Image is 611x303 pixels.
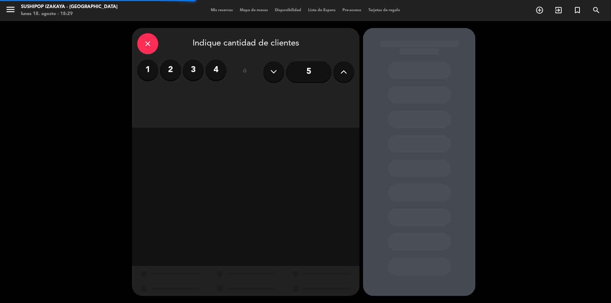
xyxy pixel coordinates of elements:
[305,8,339,12] span: Lista de Espera
[554,6,563,14] i: exit_to_app
[137,33,354,54] div: Indique cantidad de clientes
[183,59,204,80] label: 3
[137,59,158,80] label: 1
[207,8,236,12] span: Mis reservas
[592,6,600,14] i: search
[206,59,227,80] label: 4
[236,8,271,12] span: Mapa de mesas
[535,6,544,14] i: add_circle_outline
[573,6,582,14] i: turned_in_not
[21,10,118,17] div: lunes 18. agosto - 18:29
[160,59,181,80] label: 2
[339,8,365,12] span: Pre-acceso
[5,4,16,17] button: menu
[271,8,305,12] span: Disponibilidad
[234,59,256,84] div: ó
[365,8,404,12] span: Tarjetas de regalo
[21,3,118,10] div: Sushipop Izakaya - [GEOGRAPHIC_DATA]
[5,4,16,15] i: menu
[144,40,152,48] i: close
